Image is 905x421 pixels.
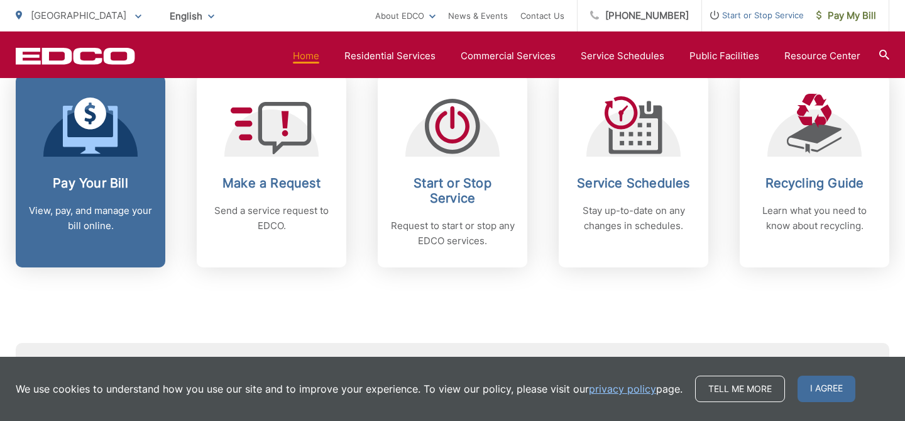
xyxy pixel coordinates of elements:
[559,75,708,267] a: Service Schedules Stay up-to-date on any changes in schedules.
[28,176,153,191] h2: Pay Your Bill
[520,8,564,23] a: Contact Us
[209,176,334,191] h2: Make a Request
[571,203,696,233] p: Stay up-to-date on any changes in schedules.
[344,48,436,64] a: Residential Services
[571,176,696,191] h2: Service Schedules
[689,48,759,64] a: Public Facilities
[16,47,135,65] a: EDCD logo. Return to the homepage.
[209,203,334,233] p: Send a service request to EDCO.
[16,381,683,396] p: We use cookies to understand how you use our site and to improve your experience. To view our pol...
[461,48,556,64] a: Commercial Services
[695,376,785,402] a: Tell me more
[375,8,436,23] a: About EDCO
[31,9,126,21] span: [GEOGRAPHIC_DATA]
[589,381,656,396] a: privacy policy
[390,218,515,249] p: Request to start or stop any EDCO services.
[197,75,346,267] a: Make a Request Send a service request to EDCO.
[740,75,889,267] a: Recycling Guide Learn what you need to know about recycling.
[752,203,877,233] p: Learn what you need to know about recycling.
[784,48,860,64] a: Resource Center
[28,203,153,233] p: View, pay, and manage your bill online.
[160,5,224,27] span: English
[798,376,855,402] span: I agree
[581,48,664,64] a: Service Schedules
[448,8,508,23] a: News & Events
[293,48,319,64] a: Home
[16,75,165,267] a: Pay Your Bill View, pay, and manage your bill online.
[752,176,877,191] h2: Recycling Guide
[390,176,515,206] h2: Start or Stop Service
[816,8,876,23] span: Pay My Bill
